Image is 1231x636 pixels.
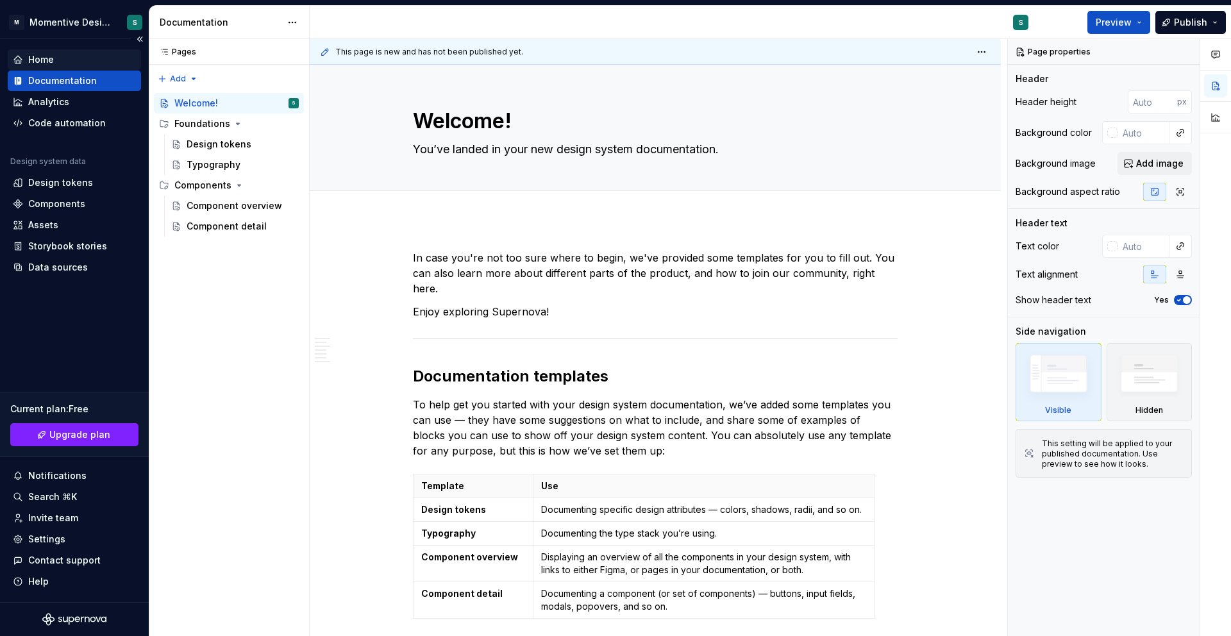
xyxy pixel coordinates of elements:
[8,487,141,507] button: Search ⌘K
[1136,157,1184,170] span: Add image
[28,197,85,210] div: Components
[1135,405,1163,415] div: Hidden
[1154,295,1169,305] label: Yes
[541,480,866,492] p: Use
[170,74,186,84] span: Add
[1016,240,1059,253] div: Text color
[541,551,866,576] p: Displaying an overview of all the components in your design system, with links to either Figma, o...
[166,216,304,237] a: Component detail
[541,587,866,613] p: Documenting a component (or set of components) — buttons, input fields, modals, popovers, and so on.
[154,175,304,196] div: Components
[8,550,141,571] button: Contact support
[1128,90,1177,113] input: Auto
[1096,16,1132,29] span: Preview
[8,215,141,235] a: Assets
[166,155,304,175] a: Typography
[187,158,240,171] div: Typography
[413,366,898,387] h2: Documentation templates
[154,93,304,237] div: Page tree
[28,53,54,66] div: Home
[413,250,898,296] p: In case you're not too sure where to begin, we've provided some templates for you to fill out. Yo...
[1016,185,1120,198] div: Background aspect ratio
[28,469,87,482] div: Notifications
[10,423,138,446] a: Upgrade plan
[174,97,218,110] div: Welcome!
[1118,235,1169,258] input: Auto
[1045,405,1071,415] div: Visible
[1087,11,1150,34] button: Preview
[1019,17,1023,28] div: S
[174,179,231,192] div: Components
[166,134,304,155] a: Design tokens
[1016,96,1076,108] div: Header height
[8,49,141,70] a: Home
[160,16,281,29] div: Documentation
[1042,439,1184,469] div: This setting will be applied to your published documentation. Use preview to see how it looks.
[10,156,86,167] div: Design system data
[28,240,107,253] div: Storybook stories
[1016,157,1096,170] div: Background image
[9,15,24,30] div: M
[1016,126,1092,139] div: Background color
[8,113,141,133] a: Code automation
[1155,11,1226,34] button: Publish
[28,96,69,108] div: Analytics
[28,261,88,274] div: Data sources
[8,529,141,549] a: Settings
[413,304,898,319] p: Enjoy exploring Supernova!
[8,92,141,112] a: Analytics
[1016,294,1091,306] div: Show header text
[8,257,141,278] a: Data sources
[28,533,65,546] div: Settings
[154,70,202,88] button: Add
[28,490,77,503] div: Search ⌘K
[292,97,296,110] div: S
[28,117,106,130] div: Code automation
[133,17,137,28] div: S
[410,106,895,137] textarea: Welcome!
[335,47,523,57] span: This page is new and has not been published yet.
[1107,343,1193,421] div: Hidden
[541,503,866,516] p: Documenting specific design attributes — colors, shadows, radii, and so on.
[1016,343,1101,421] div: Visible
[8,172,141,193] a: Design tokens
[166,196,304,216] a: Component overview
[1016,268,1078,281] div: Text alignment
[1016,72,1048,85] div: Header
[28,575,49,588] div: Help
[28,512,78,524] div: Invite team
[421,528,476,539] strong: Typography
[154,113,304,134] div: Foundations
[28,176,93,189] div: Design tokens
[154,93,304,113] a: Welcome!S
[421,551,518,562] strong: Component overview
[174,117,230,130] div: Foundations
[8,236,141,256] a: Storybook stories
[154,47,196,57] div: Pages
[42,613,106,626] svg: Supernova Logo
[1016,217,1068,230] div: Header text
[421,588,503,599] strong: Component detail
[8,71,141,91] a: Documentation
[413,397,898,458] p: To help get you started with your design system documentation, we’ve added some templates you can...
[187,138,251,151] div: Design tokens
[1174,16,1207,29] span: Publish
[1118,121,1169,144] input: Auto
[28,219,58,231] div: Assets
[410,139,895,160] textarea: You’ve landed in your new design system documentation.
[131,30,149,48] button: Collapse sidebar
[28,554,101,567] div: Contact support
[28,74,97,87] div: Documentation
[29,16,112,29] div: Momentive Design System
[421,480,525,492] p: Template
[187,220,267,233] div: Component detail
[3,8,146,36] button: MMomentive Design SystemS
[8,194,141,214] a: Components
[1016,325,1086,338] div: Side navigation
[8,465,141,486] button: Notifications
[1118,152,1192,175] button: Add image
[1177,97,1187,107] p: px
[49,428,110,441] span: Upgrade plan
[10,403,138,415] div: Current plan : Free
[541,527,866,540] p: Documenting the type stack you’re using.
